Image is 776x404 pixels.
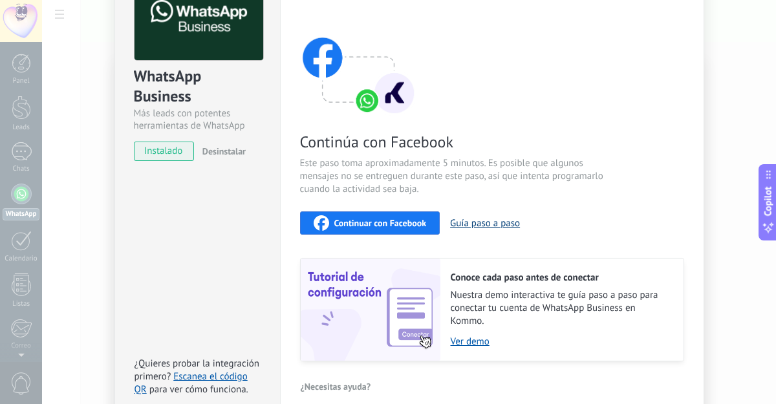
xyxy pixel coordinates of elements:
span: para ver cómo funciona. [149,383,248,396]
button: Desinstalar [197,142,246,161]
button: Continuar con Facebook [300,211,440,235]
img: connect with facebook [300,12,416,116]
span: instalado [135,142,193,161]
h2: Conoce cada paso antes de conectar [451,271,671,284]
a: Ver demo [451,335,671,348]
span: Desinstalar [202,145,246,157]
button: Guía paso a paso [450,217,520,229]
span: Nuestra demo interactiva te guía paso a paso para conectar tu cuenta de WhatsApp Business en Kommo. [451,289,671,328]
a: Escanea el código QR [135,370,248,396]
span: Continúa con Facebook [300,132,608,152]
span: ¿Quieres probar la integración primero? [135,357,260,383]
div: WhatsApp Business [134,66,261,107]
span: ¿Necesitas ayuda? [301,382,371,391]
button: ¿Necesitas ayuda? [300,377,372,396]
div: Más leads con potentes herramientas de WhatsApp [134,107,261,132]
span: Copilot [762,186,775,216]
span: Continuar con Facebook [334,218,427,228]
span: Este paso toma aproximadamente 5 minutos. Es posible que algunos mensajes no se entreguen durante... [300,157,608,196]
